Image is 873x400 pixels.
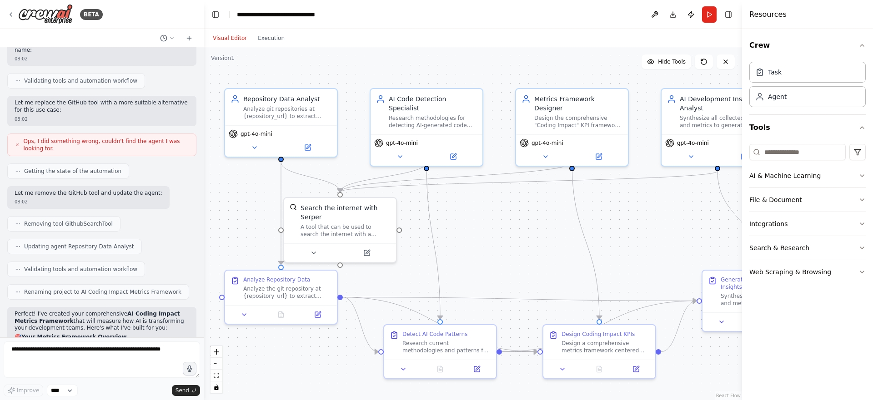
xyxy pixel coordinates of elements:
div: Generate AI Development Insights Report [721,276,809,291]
g: Edge from e8778f73-75d3-46a0-a7f4-7f642d0b5a9d to 0369d550-a3fd-4d73-8ba6-e65f15013e07 [502,296,697,356]
div: AI Code Detection Specialist [389,94,477,113]
div: Research current methodologies and patterns for detecting AI-generated or AI-assisted code. Analy... [402,340,491,354]
button: Open in side panel [282,142,333,153]
g: Edge from f88700a8-7a28-4d57-866a-a0834c96527c to 0369d550-a3fd-4d73-8ba6-e65f15013e07 [713,171,763,265]
div: Analyze git repositories at {repository_url} to extract comprehensive development data including ... [243,105,331,120]
span: Ops, I did something wrong, couldn't find the agent I was looking for. [24,138,189,152]
div: Synthesize all collected data and metrics to generate comprehensive insights reports for {team_na... [680,114,768,129]
span: Improve [17,387,39,394]
span: gpt-4o-mini [241,130,272,138]
button: Tools [749,115,866,140]
div: BETA [80,9,103,20]
div: React Flow controls [211,346,222,393]
g: Edge from 87fc4e07-f829-420e-b3d1-14ad6df3e10e to e340d65d-bc8f-4fdc-895d-c5b8281e4124 [276,162,345,192]
button: No output available [262,309,301,320]
div: 08:02 [15,198,162,205]
div: Analyze the git repository at {repository_url} to extract comprehensive development data includin... [243,285,331,300]
div: Version 1 [211,54,235,62]
div: Research methodologies for detecting AI-generated code patterns and develop detection algorithms ... [389,114,477,129]
button: Integrations [749,212,866,236]
button: File & Document [749,188,866,212]
button: Visual Editor [207,33,252,44]
button: Open in side panel [718,151,770,162]
div: SerperDevToolSearch the internet with SerperA tool that can be used to search the internet with a... [283,197,397,263]
div: Detect AI Code Patterns [402,331,467,338]
button: Crew [749,33,866,58]
button: Hide left sidebar [209,8,222,21]
div: Design the comprehensive "Coding Impact" KPI framework that measures AI's effect on development p... [534,114,622,129]
div: Tools [749,140,866,291]
g: Edge from e8778f73-75d3-46a0-a7f4-7f642d0b5a9d to 5f0319c4-ade9-4a84-a655-ebde758ebed0 [502,347,537,356]
button: Open in side panel [573,151,624,162]
g: Edge from b40a78bd-de80-48b7-bea9-35fcd9744cb9 to e340d65d-bc8f-4fdc-895d-c5b8281e4124 [336,162,431,192]
span: Validating tools and automation workflow [24,266,137,273]
button: zoom out [211,358,222,370]
div: AI Development Insights Analyst [680,94,768,113]
g: Edge from 48635602-b482-4d5f-be45-32324de55e9e to 5f0319c4-ade9-4a84-a655-ebde758ebed0 [567,162,604,319]
div: Agent [768,92,787,101]
div: Task [768,68,782,77]
h2: 🎯 [15,334,189,341]
button: AI & Machine Learning [749,164,866,188]
div: AI Development Insights AnalystSynthesize all collected data and metrics to generate comprehensiv... [661,88,774,167]
div: Search the internet with Serper [301,203,391,222]
button: Open in side panel [427,151,479,162]
span: Getting the state of the automation [24,168,121,175]
button: Send [172,385,200,396]
button: toggle interactivity [211,381,222,393]
button: Improve [4,385,43,396]
nav: breadcrumb [237,10,339,19]
div: Repository Data Analyst [243,94,331,104]
span: Hide Tools [658,58,686,65]
p: Let me remove the GitHub tool and update the agent: [15,190,162,197]
div: Generate AI Development Insights ReportSynthesize all collected data and metrics to generate a co... [702,270,815,332]
div: AI Code Detection SpecialistResearch methodologies for detecting AI-generated code patterns and d... [370,88,483,167]
button: Start a new chat [182,33,196,44]
span: Renaming project to AI Coding Impact Metrics Framework [24,288,181,296]
button: Click to speak your automation idea [183,362,196,375]
div: Metrics Framework Designer [534,94,622,113]
div: Repository Data AnalystAnalyze git repositories at {repository_url} to extract comprehensive deve... [224,88,338,158]
div: Analyze Repository Data [243,276,310,283]
div: Design a comprehensive metrics framework centered around the "Coding Impact" KPI that measures AI... [562,340,650,354]
img: SerperDevTool [290,203,297,211]
button: Switch to previous chat [156,33,178,44]
span: Send [176,387,189,394]
span: Removing tool GithubSearchTool [24,220,113,227]
strong: Your Metrics Framework Overview [21,334,127,340]
button: Open in side panel [341,247,392,258]
div: Design Coding Impact KPIsDesign a comprehensive metrics framework centered around the "Coding Imp... [542,324,656,379]
img: Logo [18,4,73,25]
div: Crew [749,58,866,114]
div: 08:02 [15,55,189,62]
button: Search & Research [749,236,866,260]
div: 08:02 [15,116,189,123]
div: Metrics Framework DesignerDesign the comprehensive "Coding Impact" KPI framework that measures AI... [515,88,629,167]
button: Open in side panel [620,364,652,375]
g: Edge from b40a78bd-de80-48b7-bea9-35fcd9744cb9 to e8778f73-75d3-46a0-a7f4-7f642d0b5a9d [422,162,445,319]
div: Detect AI Code PatternsResearch current methodologies and patterns for detecting AI-generated or ... [383,324,497,379]
button: zoom in [211,346,222,358]
g: Edge from 62225fd7-2d46-4ddc-836e-d8e6e42abf18 to 0369d550-a3fd-4d73-8ba6-e65f15013e07 [343,293,697,306]
div: A tool that can be used to search the internet with a search_query. Supports different search typ... [301,223,391,238]
span: gpt-4o-mini [532,139,563,147]
g: Edge from 87fc4e07-f829-420e-b3d1-14ad6df3e10e to 62225fd7-2d46-4ddc-836e-d8e6e42abf18 [276,162,286,265]
button: Open in side panel [302,309,333,320]
h4: Resources [749,9,787,20]
strong: AI Coding Impact Metrics Framework [15,311,180,324]
div: Analyze Repository DataAnalyze the git repository at {repository_url} to extract comprehensive de... [224,270,338,325]
button: Web Scraping & Browsing [749,260,866,284]
button: No output available [580,364,619,375]
button: Execution [252,33,290,44]
g: Edge from f88700a8-7a28-4d57-866a-a0834c96527c to e340d65d-bc8f-4fdc-895d-c5b8281e4124 [336,171,722,192]
p: Perfect! I've created your comprehensive that will measure how AI is transforming your developmen... [15,311,189,332]
span: gpt-4o-mini [386,139,418,147]
g: Edge from 5f0319c4-ade9-4a84-a655-ebde758ebed0 to 0369d550-a3fd-4d73-8ba6-e65f15013e07 [661,296,697,356]
button: Hide right sidebar [722,8,735,21]
a: React Flow attribution [716,393,741,398]
button: No output available [421,364,460,375]
div: Design Coding Impact KPIs [562,331,635,338]
button: fit view [211,370,222,381]
div: Synthesize all collected data and metrics to generate a comprehensive insights report for {team_n... [721,292,809,307]
span: Updating agent Repository Data Analyst [24,243,134,250]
